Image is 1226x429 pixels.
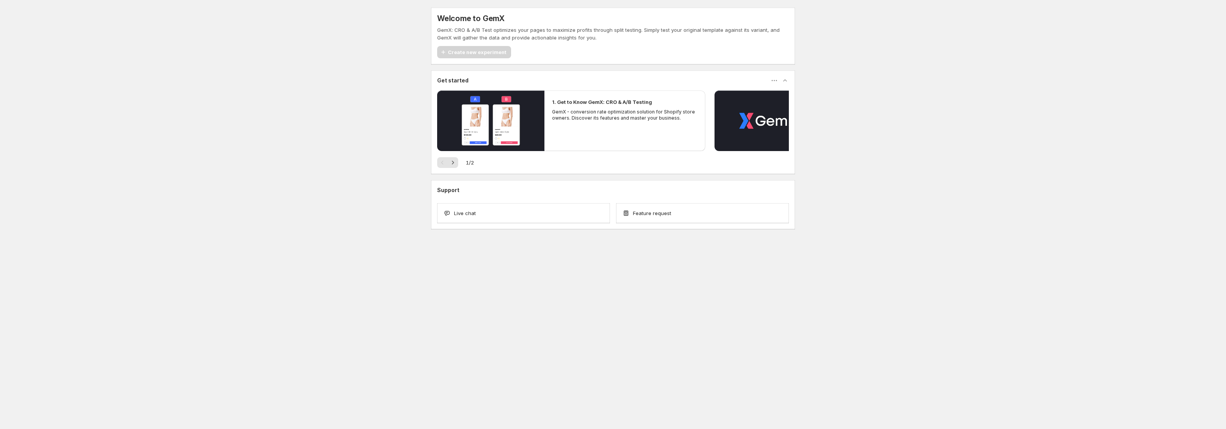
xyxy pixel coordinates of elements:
span: Live chat [454,209,476,217]
p: GemX - conversion rate optimization solution for Shopify store owners. Discover its features and ... [552,109,698,121]
h5: Welcome to GemX [437,14,505,23]
h3: Support [437,186,459,194]
span: Feature request [633,209,671,217]
p: GemX: CRO & A/B Test optimizes your pages to maximize profits through split testing. Simply test ... [437,26,789,41]
h2: 1. Get to Know GemX: CRO & A/B Testing [552,98,652,106]
h3: Get started [437,77,469,84]
span: 1 / 2 [466,159,474,166]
